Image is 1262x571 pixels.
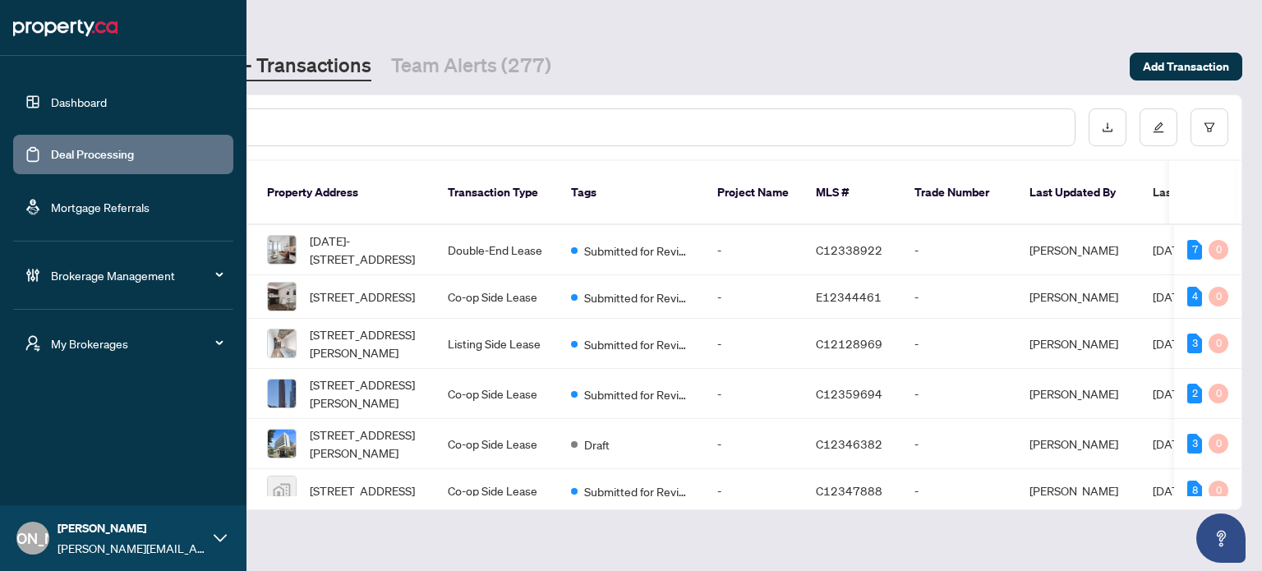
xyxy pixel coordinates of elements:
[584,435,610,454] span: Draft
[51,334,222,352] span: My Brokerages
[901,319,1016,369] td: -
[1016,319,1140,369] td: [PERSON_NAME]
[1153,336,1189,351] span: [DATE]
[816,242,882,257] span: C12338922
[1153,386,1189,401] span: [DATE]
[391,52,551,81] a: Team Alerts (277)
[1187,287,1202,306] div: 4
[1209,287,1228,306] div: 0
[1143,53,1229,80] span: Add Transaction
[1209,240,1228,260] div: 0
[435,319,558,369] td: Listing Side Lease
[1016,469,1140,513] td: [PERSON_NAME]
[704,419,803,469] td: -
[1153,183,1253,201] span: Last Modified Date
[704,275,803,319] td: -
[1016,369,1140,419] td: [PERSON_NAME]
[1016,419,1140,469] td: [PERSON_NAME]
[901,225,1016,275] td: -
[51,266,222,284] span: Brokerage Management
[58,539,205,557] span: [PERSON_NAME][EMAIL_ADDRESS][DOMAIN_NAME]
[584,242,691,260] span: Submitted for Review
[58,519,205,537] span: [PERSON_NAME]
[816,289,882,304] span: E12344461
[1089,108,1126,146] button: download
[1102,122,1113,133] span: download
[1204,122,1215,133] span: filter
[816,336,882,351] span: C12128969
[704,161,803,225] th: Project Name
[816,483,882,498] span: C12347888
[1153,242,1189,257] span: [DATE]
[25,335,41,352] span: user-switch
[803,161,901,225] th: MLS #
[268,283,296,311] img: thumbnail-img
[268,236,296,264] img: thumbnail-img
[1209,384,1228,403] div: 0
[704,225,803,275] td: -
[1209,481,1228,500] div: 0
[1016,225,1140,275] td: [PERSON_NAME]
[310,288,415,306] span: [STREET_ADDRESS]
[584,385,691,403] span: Submitted for Review
[1191,108,1228,146] button: filter
[435,225,558,275] td: Double-End Lease
[1187,334,1202,353] div: 3
[901,419,1016,469] td: -
[435,161,558,225] th: Transaction Type
[51,94,107,109] a: Dashboard
[1016,161,1140,225] th: Last Updated By
[901,161,1016,225] th: Trade Number
[1153,122,1164,133] span: edit
[901,469,1016,513] td: -
[1187,481,1202,500] div: 8
[310,325,421,361] span: [STREET_ADDRESS][PERSON_NAME]
[816,386,882,401] span: C12359694
[268,430,296,458] img: thumbnail-img
[901,275,1016,319] td: -
[584,482,691,500] span: Submitted for Review
[1016,275,1140,319] td: [PERSON_NAME]
[704,469,803,513] td: -
[254,161,435,225] th: Property Address
[1153,436,1189,451] span: [DATE]
[584,288,691,306] span: Submitted for Review
[816,436,882,451] span: C12346382
[1187,384,1202,403] div: 2
[268,380,296,408] img: thumbnail-img
[310,375,421,412] span: [STREET_ADDRESS][PERSON_NAME]
[704,319,803,369] td: -
[1130,53,1242,81] button: Add Transaction
[435,369,558,419] td: Co-op Side Lease
[1140,108,1177,146] button: edit
[435,469,558,513] td: Co-op Side Lease
[1153,483,1189,498] span: [DATE]
[268,477,296,504] img: thumbnail-img
[435,419,558,469] td: Co-op Side Lease
[1187,240,1202,260] div: 7
[1153,289,1189,304] span: [DATE]
[310,481,415,500] span: [STREET_ADDRESS]
[901,369,1016,419] td: -
[310,426,421,462] span: [STREET_ADDRESS][PERSON_NAME]
[310,232,421,268] span: [DATE]-[STREET_ADDRESS]
[1209,334,1228,353] div: 0
[51,200,150,214] a: Mortgage Referrals
[1196,513,1246,563] button: Open asap
[13,15,117,41] img: logo
[558,161,704,225] th: Tags
[1209,434,1228,454] div: 0
[435,275,558,319] td: Co-op Side Lease
[51,147,134,162] a: Deal Processing
[704,369,803,419] td: -
[1187,434,1202,454] div: 3
[268,329,296,357] img: thumbnail-img
[584,335,691,353] span: Submitted for Review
